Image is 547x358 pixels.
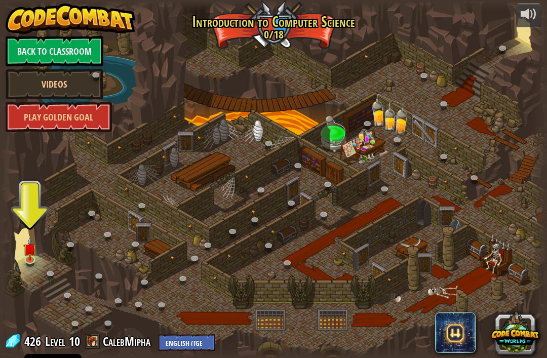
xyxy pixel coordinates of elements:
span: 10 [69,333,80,349]
span: 426 [24,333,44,349]
a: CalebMipha [103,333,153,349]
a: Back to Classroom [6,36,103,66]
img: CodeCombat - Learn how to code by playing a game [6,4,135,34]
img: level-banner-unstarted.png [23,237,37,260]
a: Videos [6,69,103,99]
button: Adjust volume [516,4,541,27]
a: Play Golden Goal [6,102,112,132]
span: Level [45,333,65,350]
